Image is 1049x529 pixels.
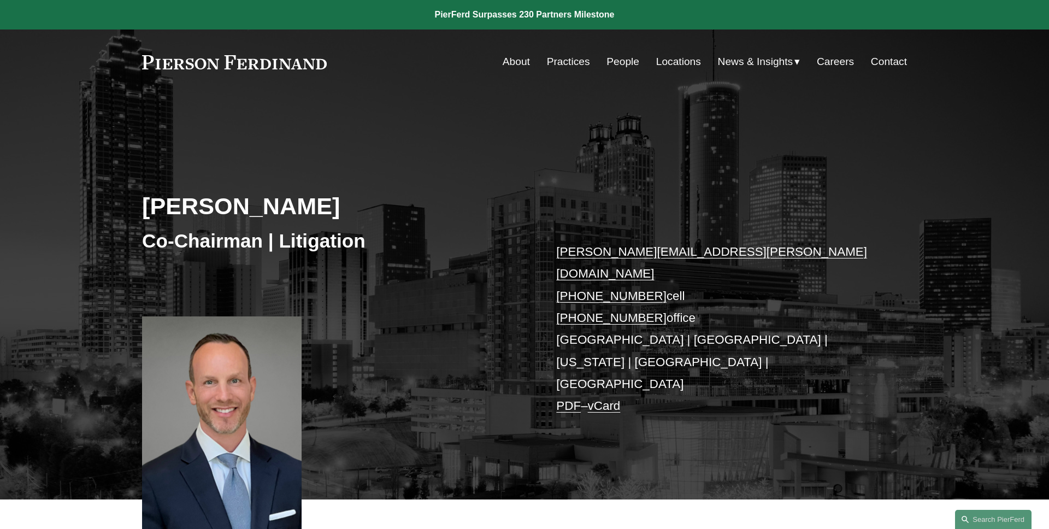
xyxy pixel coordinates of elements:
a: [PERSON_NAME][EMAIL_ADDRESS][PERSON_NAME][DOMAIN_NAME] [556,245,867,280]
h2: [PERSON_NAME] [142,192,524,220]
h3: Co-Chairman | Litigation [142,229,524,253]
a: vCard [588,399,621,413]
a: Practices [547,51,590,72]
a: [PHONE_NUMBER] [556,289,667,303]
span: News & Insights [718,52,793,72]
a: About [503,51,530,72]
a: Locations [656,51,701,72]
a: PDF [556,399,581,413]
a: People [606,51,639,72]
p: cell office [GEOGRAPHIC_DATA] | [GEOGRAPHIC_DATA] | [US_STATE] | [GEOGRAPHIC_DATA] | [GEOGRAPHIC_... [556,241,875,418]
a: Careers [817,51,854,72]
a: [PHONE_NUMBER] [556,311,667,325]
a: Contact [871,51,907,72]
a: folder dropdown [718,51,800,72]
a: Search this site [955,510,1032,529]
